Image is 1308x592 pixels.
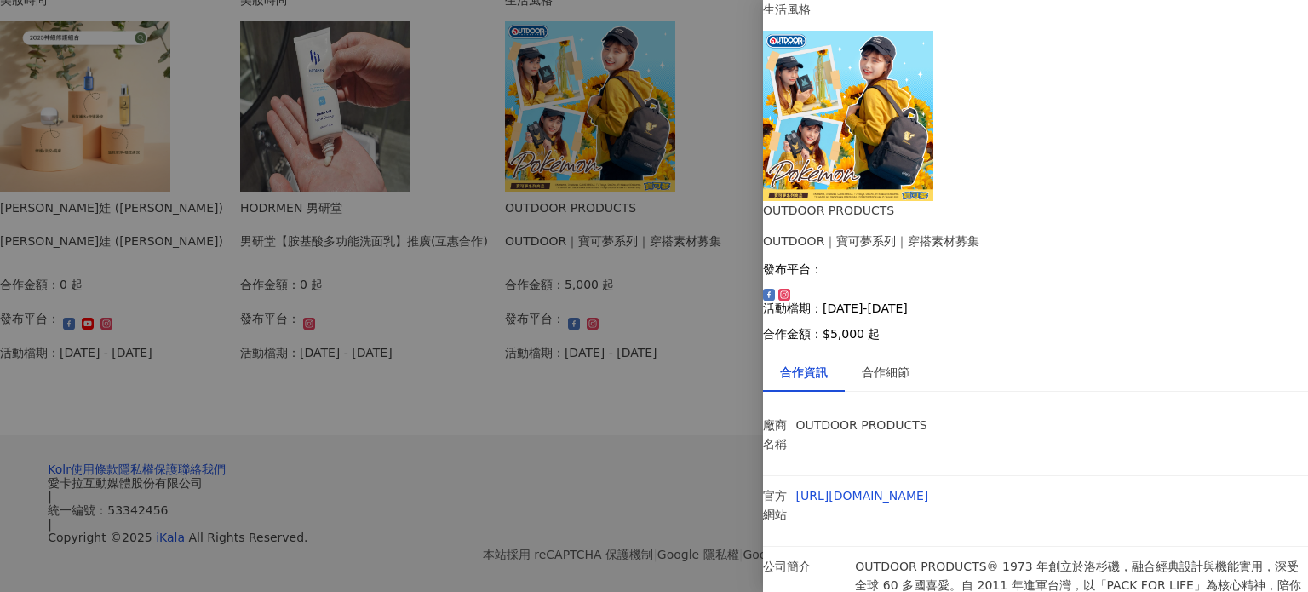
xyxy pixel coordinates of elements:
[763,31,933,201] img: 【OUTDOOR】寶可夢系列
[795,416,950,434] p: OUTDOOR PRODUCTS
[780,363,828,382] div: 合作資訊
[763,302,1308,315] p: 活動檔期：[DATE]-[DATE]
[862,363,909,382] div: 合作細節
[763,557,846,576] p: 公司簡介
[763,262,1308,276] p: 發布平台：
[763,416,787,453] p: 廠商名稱
[796,489,929,503] a: [URL][DOMAIN_NAME]
[763,232,1308,250] div: OUTDOOR｜寶可夢系列｜穿搭素材募集
[763,486,788,524] p: 官方網站
[763,327,1308,341] p: 合作金額： $5,000 起
[763,201,1308,220] div: OUTDOOR PRODUCTS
